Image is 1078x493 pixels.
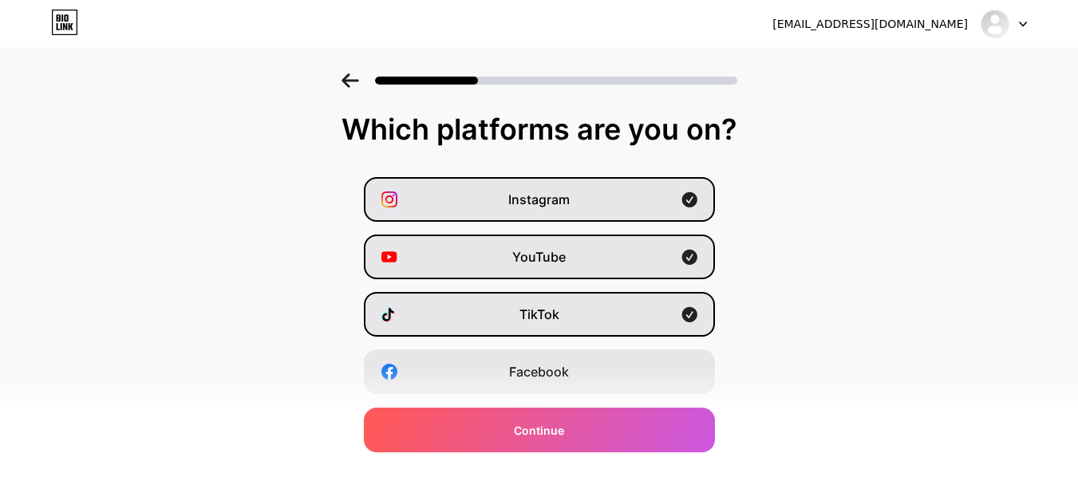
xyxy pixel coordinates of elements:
span: Facebook [509,362,569,381]
span: Instagram [508,190,570,209]
span: Continue [514,422,564,439]
span: YouTube [512,247,566,266]
img: solisevents [980,9,1010,39]
div: [EMAIL_ADDRESS][DOMAIN_NAME] [772,16,968,33]
div: Which platforms are you on? [16,113,1062,145]
span: TikTok [519,305,559,324]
